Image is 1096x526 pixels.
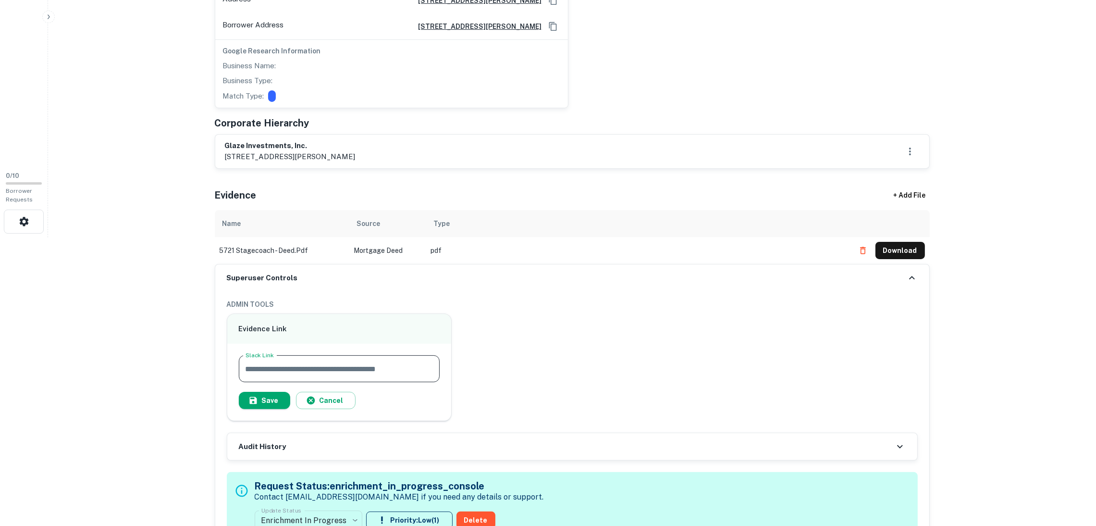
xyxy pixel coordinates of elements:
[255,479,544,493] h5: Request Status: enrichment_in_progress_console
[6,172,19,179] span: 0 / 10
[426,210,850,237] th: Type
[426,237,850,264] td: pdf
[261,506,301,514] label: Update Status
[6,188,33,203] span: Borrower Requests
[875,242,925,259] button: Download
[434,218,450,229] div: Type
[215,188,257,202] h5: Evidence
[246,351,274,359] label: Slack Link
[357,218,381,229] div: Source
[215,210,930,264] div: scrollable content
[223,19,284,34] p: Borrower Address
[239,392,290,409] button: Save
[876,187,943,204] div: + Add File
[222,218,241,229] div: Name
[296,392,356,409] button: Cancel
[854,243,872,258] button: Delete file
[215,210,349,237] th: Name
[223,90,264,102] p: Match Type:
[225,140,356,151] h6: glaze investments, inc.
[255,491,544,503] p: Contact [EMAIL_ADDRESS][DOMAIN_NAME] if you need any details or support.
[546,19,560,34] button: Copy Address
[215,237,349,264] td: 5721 stagecoach - deed.pdf
[411,21,542,32] a: [STREET_ADDRESS][PERSON_NAME]
[225,151,356,163] p: [STREET_ADDRESS][PERSON_NAME]
[1048,449,1096,495] iframe: Chat Widget
[223,46,560,56] h6: Google Research Information
[223,75,273,87] p: Business Type:
[227,273,298,284] h6: Superuser Controls
[215,116,309,130] h5: Corporate Hierarchy
[223,60,276,72] p: Business Name:
[349,210,426,237] th: Source
[349,237,426,264] td: Mortgage Deed
[227,299,918,310] h6: ADMIN TOOLS
[239,324,440,335] h6: Evidence Link
[239,441,286,452] h6: Audit History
